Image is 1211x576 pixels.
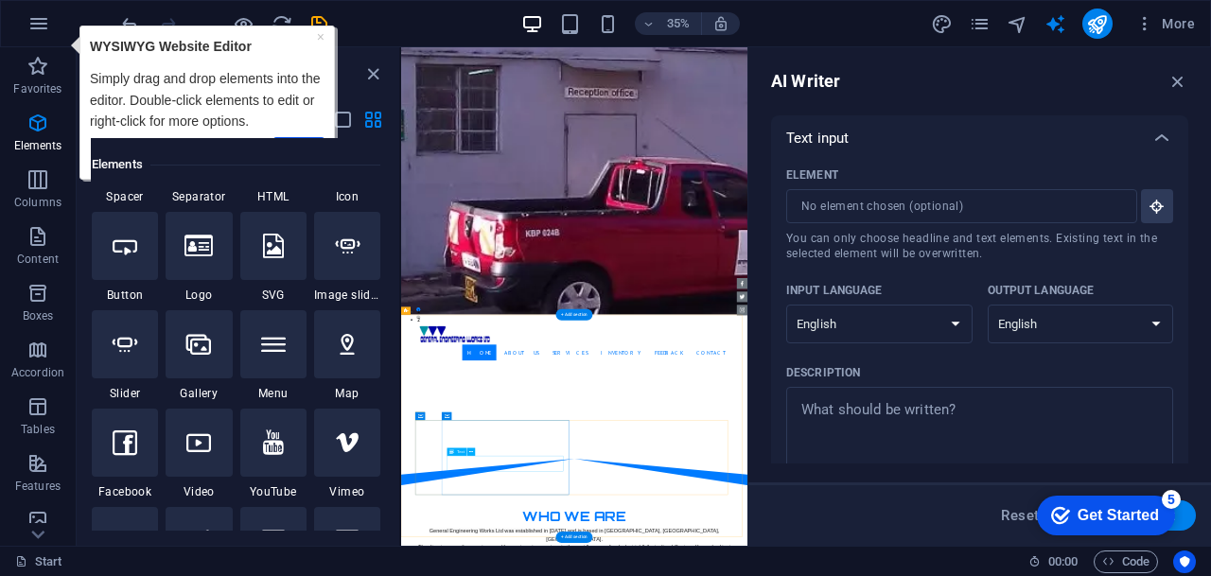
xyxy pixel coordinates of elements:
div: Close tooltip [252,1,259,22]
div: Get Started 5 items remaining, 0% complete [15,9,153,49]
div: Image slider [314,212,380,303]
p: Tables [21,422,55,437]
button: grid-view [361,108,384,131]
select: Output language [988,305,1174,343]
button: ElementYou can only choose headline and text elements. Existing text in the selected element will... [1141,189,1173,223]
div: YouTube [240,409,307,499]
button: publish [1082,9,1113,39]
div: Facebook [92,409,158,499]
select: Input language [786,305,973,343]
button: pages [969,12,992,35]
span: Facebook [92,484,158,499]
span: YouTube [240,484,307,499]
span: Gallery [166,386,232,401]
p: Columns [14,195,61,210]
div: Video [166,409,232,499]
p: Input language [786,283,883,298]
span: More [1135,14,1195,33]
div: Vimeo [314,409,380,499]
span: Icon [314,189,380,204]
button: Click here to leave preview mode and continue editing [232,12,254,35]
p: Features [15,479,61,494]
p: Content [17,252,59,267]
h6: Session time [1028,550,1079,573]
div: Button [92,212,158,303]
button: Usercentrics [1173,550,1196,573]
p: Accordion [11,365,64,380]
button: 35% [635,12,702,35]
a: Next [208,112,259,139]
i: AI Writer [1044,13,1066,35]
h6: Elements [92,153,380,176]
p: Elements [14,138,62,153]
span: Reset [1001,508,1039,523]
i: On resize automatically adjust zoom level to fit chosen device. [712,15,729,32]
a: Click to cancel selection. Double-click to open Pages [15,550,62,573]
i: Design (Ctrl+Alt+Y) [931,13,953,35]
button: close panel [361,62,384,85]
i: Reload page [271,13,292,35]
i: Pages (Ctrl+Alt+S) [969,13,991,35]
span: Map [314,386,380,401]
span: : [1062,554,1064,568]
span: 00 00 [1048,550,1078,573]
button: More [1128,9,1202,39]
h6: 35% [663,12,693,35]
span: Video [166,484,232,499]
span: HTML [240,189,307,204]
div: Text input [771,115,1188,161]
button: navigator [1007,12,1029,35]
div: Slider [92,310,158,401]
div: Logo [166,212,232,303]
input: ElementYou can only choose headline and text elements. Existing text in the selected element will... [786,189,1124,223]
span: Image slider [314,288,380,303]
i: Undo: Delete elements (Ctrl+Z) [119,13,141,35]
div: Map [314,310,380,401]
a: × [252,4,259,19]
span: Menu [240,386,307,401]
div: + Add section [556,308,593,320]
textarea: Description [796,396,1164,458]
button: save [307,12,330,35]
button: undo [118,12,141,35]
span: Text [457,449,465,453]
div: Text input [771,161,1188,497]
button: Reset [991,500,1049,531]
button: design [931,12,954,35]
span: Logo [166,288,232,303]
i: Save (Ctrl+S) [308,13,330,35]
span: Spacer [92,189,158,204]
span: Slider [92,386,158,401]
button: Code [1094,550,1158,573]
p: Boxes [23,308,54,323]
button: reload [270,12,292,35]
div: Get Started [56,21,137,38]
span: SVG [240,288,307,303]
div: Menu [240,310,307,401]
p: Simply drag and drop elements into the editor. Double-click elements to edit or right-click for m... [25,43,259,106]
p: Favorites [13,81,61,96]
div: 5 [140,4,159,23]
p: Text input [786,129,849,148]
h6: AI Writer [771,70,840,93]
p: Output language [988,283,1095,298]
span: Code [1102,550,1150,573]
p: Element [786,167,838,183]
span: Separator [166,189,232,204]
p: Description [786,365,860,380]
span: You can only choose headline and text elements. Existing text in the selected element will be ove... [786,231,1173,261]
strong: WYSIWYG Website Editor [25,13,186,28]
div: SVG [240,212,307,303]
span: Vimeo [314,484,380,499]
div: + Add section [556,532,593,543]
span: Button [92,288,158,303]
button: list-view [331,108,354,131]
button: text_generator [1044,12,1067,35]
div: Gallery [166,310,232,401]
